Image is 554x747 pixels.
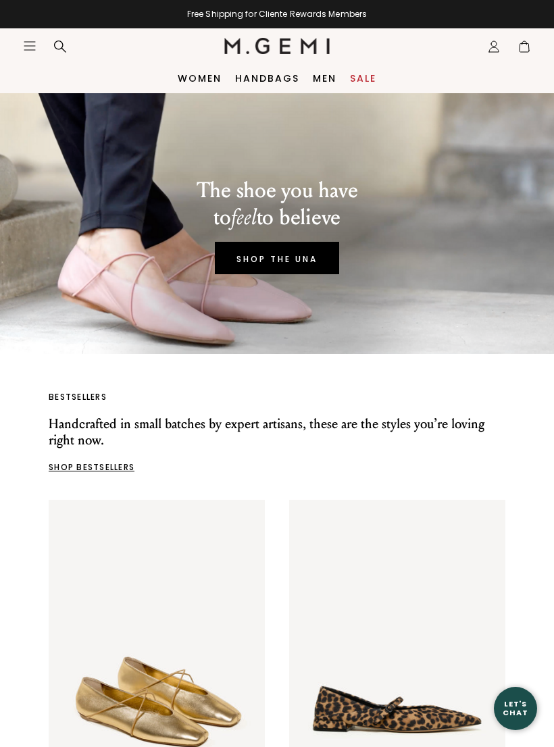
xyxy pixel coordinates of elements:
a: SHOP THE UNA [215,242,339,274]
p: BESTSELLERS [49,392,505,403]
em: feel [231,205,257,230]
p: to to believe [197,204,358,231]
p: The shoe you have [197,177,358,204]
button: Open site menu [23,39,36,53]
div: Let's Chat [494,700,537,717]
a: Handbags [235,73,299,84]
a: Sale [350,73,376,84]
a: Women [178,73,222,84]
a: Men [313,73,336,84]
a: BESTSELLERS Handcrafted in small batches by expert artisans, these are the styles you’re loving r... [49,392,505,473]
p: Handcrafted in small batches by expert artisans, these are the styles you’re loving right now. [49,416,505,448]
img: M.Gemi [224,38,330,54]
p: SHOP BESTSELLERS [49,462,505,473]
